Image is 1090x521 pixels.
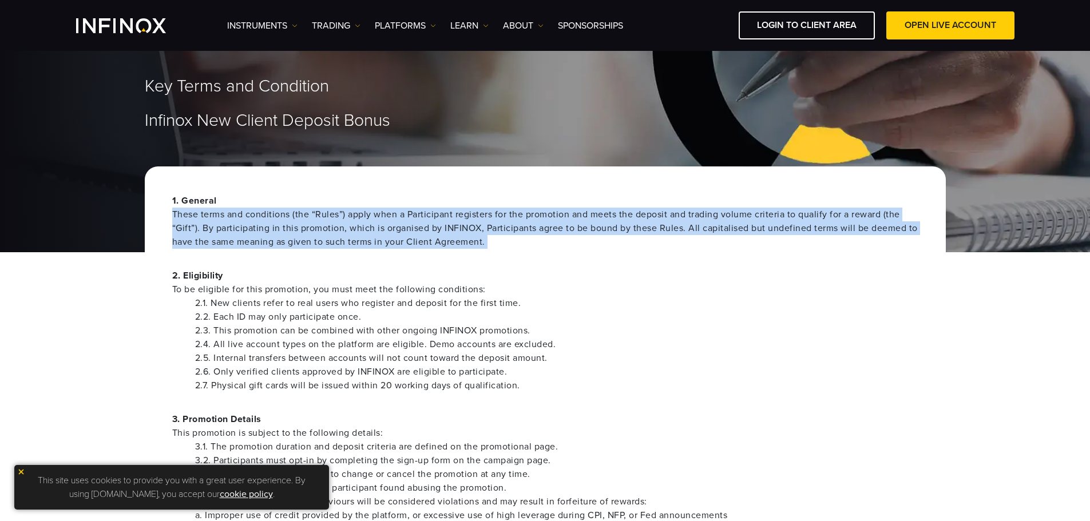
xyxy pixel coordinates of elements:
li: 2.5. Internal transfers between accounts will not count toward the deposit amount. [195,351,918,365]
li: 2.3. This promotion can be combined with other ongoing INFINOX promotions. [195,324,918,337]
p: 1. General [172,194,918,249]
a: ABOUT [503,19,544,33]
a: PLATFORMS [375,19,436,33]
span: Key Terms and Condition [145,76,329,97]
a: LOGIN TO CLIENT AREA [739,11,875,39]
a: Learn [450,19,489,33]
a: Instruments [227,19,298,33]
img: yellow close icon [17,468,25,476]
li: 3.3. INFINOX reserves the right to change or cancel the promotion at any time. [195,467,918,481]
li: 2.4. All live account types on the platform are eligible. Demo accounts are excluded. [195,337,918,351]
p: 2. Eligibility [172,269,918,296]
a: OPEN LIVE ACCOUNT [886,11,1014,39]
li: 3.5. The following trading behaviours will be considered violations and may result in forfeiture ... [195,495,918,508]
p: 3. Promotion Details [172,412,918,440]
p: This site uses cookies to provide you with a great user experience. By using [DOMAIN_NAME], you a... [20,471,323,504]
li: 2.1. New clients refer to real users who register and deposit for the first time. [195,296,918,310]
span: These terms and conditions (the “Rules”) apply when a Participant registers for the promotion and... [172,208,918,249]
li: 2.6. Only verified clients approved by INFINOX are eligible to participate. [195,365,918,379]
li: 3.4. INFINOX will disqualify any participant found abusing the promotion. [195,481,918,495]
li: 3.1. The promotion duration and deposit criteria are defined on the promotional page. [195,440,918,454]
li: 3.2. Participants must opt-in by completing the sign-up form on the campaign page. [195,454,918,467]
li: 2.7. Physical gift cards will be issued within 20 working days of qualification. [195,379,918,392]
a: INFINOX Logo [76,18,193,33]
span: This promotion is subject to the following details: [172,426,918,440]
span: To be eligible for this promotion, you must meet the following conditions: [172,283,918,296]
a: SPONSORSHIPS [558,19,623,33]
h1: Infinox New Client Deposit Bonus [145,112,946,130]
a: cookie policy [220,488,273,500]
li: 2.2. Each ID may only participate once. [195,310,918,324]
a: TRADING [312,19,360,33]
